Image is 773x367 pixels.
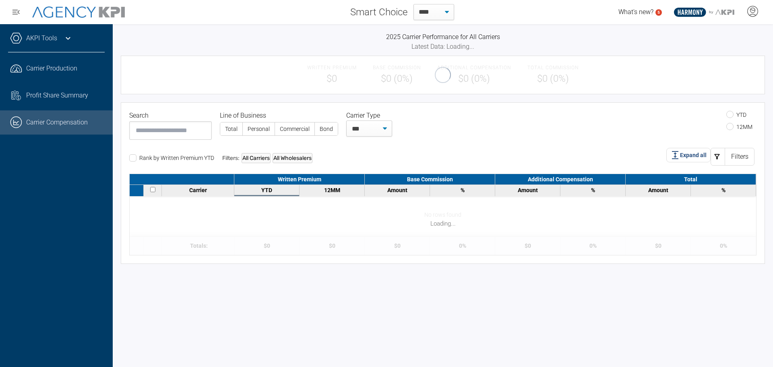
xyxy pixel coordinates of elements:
div: Additional Compensation [495,174,626,185]
h3: 2025 Carrier Performance for All Carriers [121,32,765,42]
span: Smart Choice [350,5,407,19]
span: Profit Share Summary [26,91,88,100]
button: Filters [711,148,754,166]
span: Latest Data: Loading... [411,43,474,50]
img: AgencyKPI [32,6,125,18]
div: Amount [628,187,688,193]
span: What's new? [618,8,653,16]
a: AKPI Tools [26,33,57,43]
div: Filters: [222,153,312,163]
legend: Line of Business [220,111,338,120]
label: Bond [315,122,338,135]
span: Carrier Production [26,64,77,73]
text: 5 [657,10,660,15]
label: Personal [243,122,275,135]
div: % [562,187,623,193]
a: 5 [655,9,662,16]
div: All Carriers [242,153,271,163]
label: YTD [726,112,746,118]
div: All Wholesalers [273,153,312,163]
div: YTD [236,187,297,193]
div: % [432,187,493,193]
label: Carrier Type [346,111,383,120]
button: Expand all [666,148,711,162]
div: Carrier [164,187,232,193]
div: Written Premium [234,174,365,185]
span: 12 months data from the last reported month [324,187,340,193]
div: % [693,187,754,193]
div: Amount [497,187,558,193]
label: Search [129,111,152,120]
div: Filters [725,148,754,166]
label: Rank by Written Premium YTD [129,155,214,161]
label: 12MM [726,124,752,130]
div: Total [626,174,756,185]
div: Base Commission [365,174,495,185]
label: Total [220,122,242,135]
div: Amount [367,187,428,193]
span: Expand all [680,151,707,160]
div: oval-loading [434,66,452,84]
div: Loading... [130,219,756,228]
label: Commercial [275,122,314,135]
